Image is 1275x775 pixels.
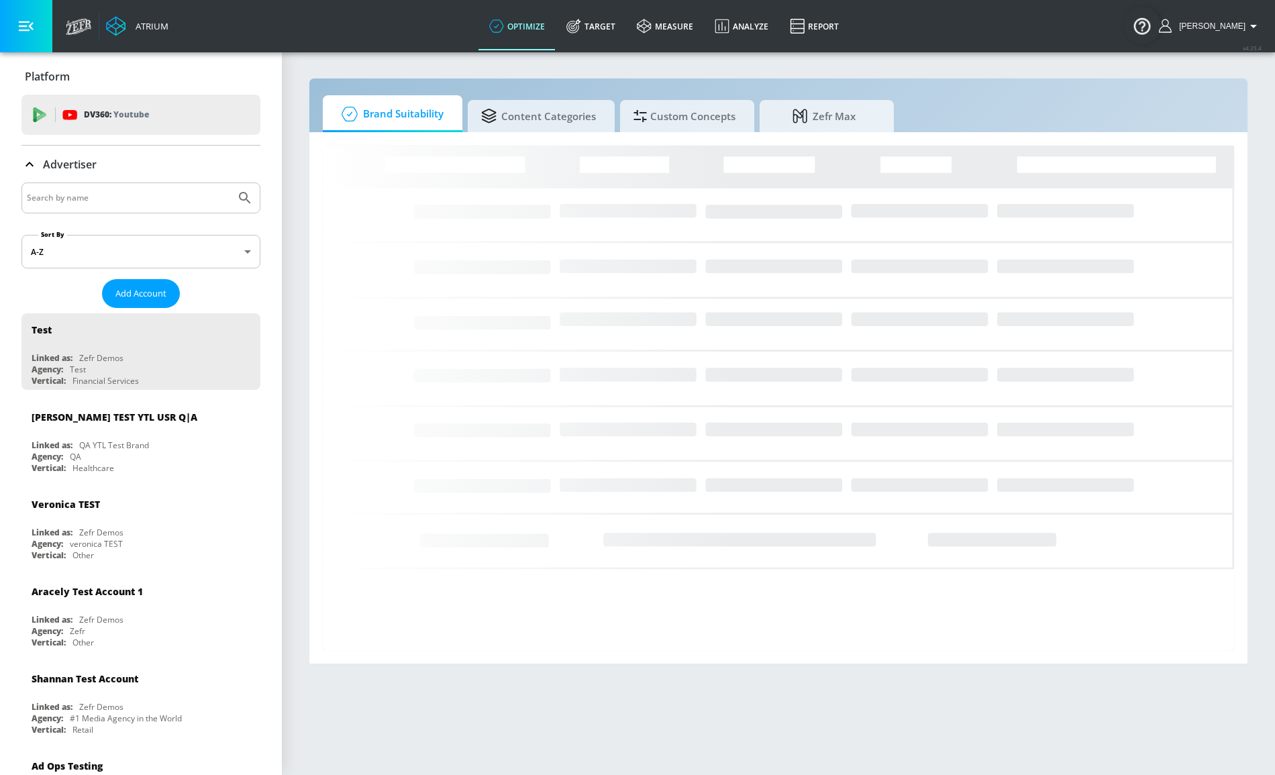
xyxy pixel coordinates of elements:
[32,375,66,386] div: Vertical:
[27,189,230,207] input: Search by name
[779,2,850,50] a: Report
[106,16,168,36] a: Atrium
[32,527,72,538] div: Linked as:
[70,364,86,375] div: Test
[773,100,875,132] span: Zefr Max
[21,575,260,652] div: Aracely Test Account 1Linked as:Zefr DemosAgency:ZefrVertical:Other
[1123,7,1161,44] button: Open Resource Center
[70,625,85,637] div: Zefr
[113,107,149,121] p: Youtube
[72,375,139,386] div: Financial Services
[556,2,626,50] a: Target
[21,313,260,390] div: TestLinked as:Zefr DemosAgency:TestVertical:Financial Services
[72,550,94,561] div: Other
[102,279,180,308] button: Add Account
[79,701,123,713] div: Zefr Demos
[21,662,260,739] div: Shannan Test AccountLinked as:Zefr DemosAgency:#1 Media Agency in the WorldVertical:Retail
[704,2,779,50] a: Analyze
[481,100,596,132] span: Content Categories
[79,440,149,451] div: QA YTL Test Brand
[1159,18,1262,34] button: [PERSON_NAME]
[130,20,168,32] div: Atrium
[21,401,260,477] div: [PERSON_NAME] TEST YTL USR Q|ALinked as:QA YTL Test BrandAgency:QAVertical:Healthcare
[626,2,704,50] a: measure
[32,498,100,511] div: Veronica TEST
[21,488,260,564] div: Veronica TESTLinked as:Zefr DemosAgency:veronica TESTVertical:Other
[115,286,166,301] span: Add Account
[21,58,260,95] div: Platform
[32,672,138,685] div: Shannan Test Account
[43,157,97,172] p: Advertiser
[32,637,66,648] div: Vertical:
[32,713,63,724] div: Agency:
[79,614,123,625] div: Zefr Demos
[70,713,182,724] div: #1 Media Agency in the World
[336,98,444,130] span: Brand Suitability
[32,701,72,713] div: Linked as:
[21,235,260,268] div: A-Z
[478,2,556,50] a: optimize
[32,462,66,474] div: Vertical:
[21,95,260,135] div: DV360: Youtube
[32,323,52,336] div: Test
[32,550,66,561] div: Vertical:
[32,614,72,625] div: Linked as:
[32,352,72,364] div: Linked as:
[84,107,149,122] p: DV360:
[79,352,123,364] div: Zefr Demos
[25,69,70,84] p: Platform
[72,724,93,735] div: Retail
[1174,21,1245,31] span: login as: justin.nim@zefr.com
[79,527,123,538] div: Zefr Demos
[70,451,81,462] div: QA
[32,538,63,550] div: Agency:
[72,462,114,474] div: Healthcare
[32,625,63,637] div: Agency:
[1243,44,1262,52] span: v 4.25.4
[21,146,260,183] div: Advertiser
[32,585,143,598] div: Aracely Test Account 1
[32,411,197,423] div: [PERSON_NAME] TEST YTL USR Q|A
[32,451,63,462] div: Agency:
[633,100,735,132] span: Custom Concepts
[32,440,72,451] div: Linked as:
[72,637,94,648] div: Other
[32,760,103,772] div: Ad Ops Testing
[70,538,123,550] div: veronica TEST
[32,724,66,735] div: Vertical:
[38,230,67,239] label: Sort By
[32,364,63,375] div: Agency:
